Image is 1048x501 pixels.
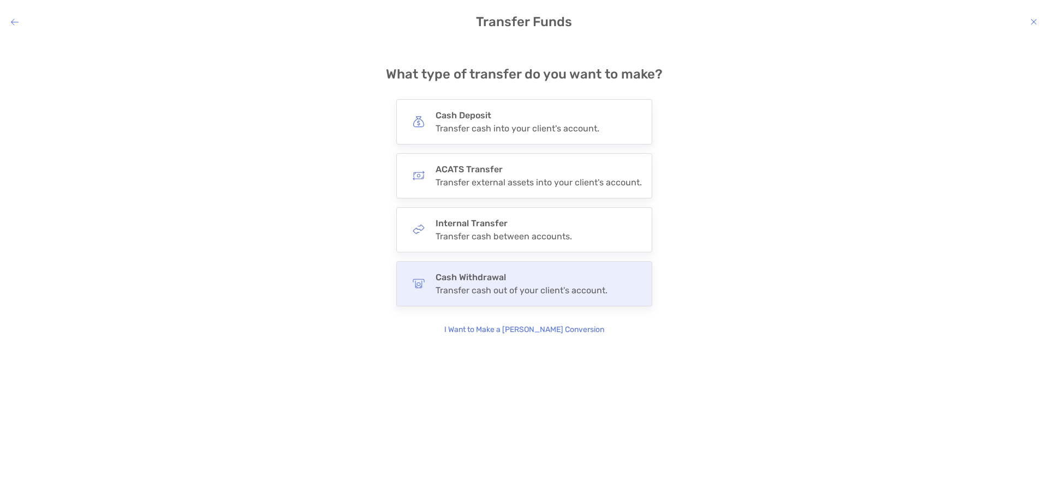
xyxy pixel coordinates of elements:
[436,110,599,120] h4: Cash Deposit
[436,285,608,295] div: Transfer cash out of your client's account.
[413,224,425,236] img: button icon
[436,123,599,134] div: Transfer cash into your client's account.
[386,67,663,82] h4: What type of transfer do you want to make?
[413,277,425,289] img: button icon
[436,177,642,188] div: Transfer external assets into your client's account.
[444,324,604,336] p: I Want to Make a [PERSON_NAME] Conversion
[436,231,572,242] div: Transfer cash between accounts.
[436,272,608,282] h4: Cash Withdrawal
[436,218,572,228] h4: Internal Transfer
[436,164,642,174] h4: ACATS Transfer
[413,170,425,182] img: button icon
[413,116,425,128] img: button icon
